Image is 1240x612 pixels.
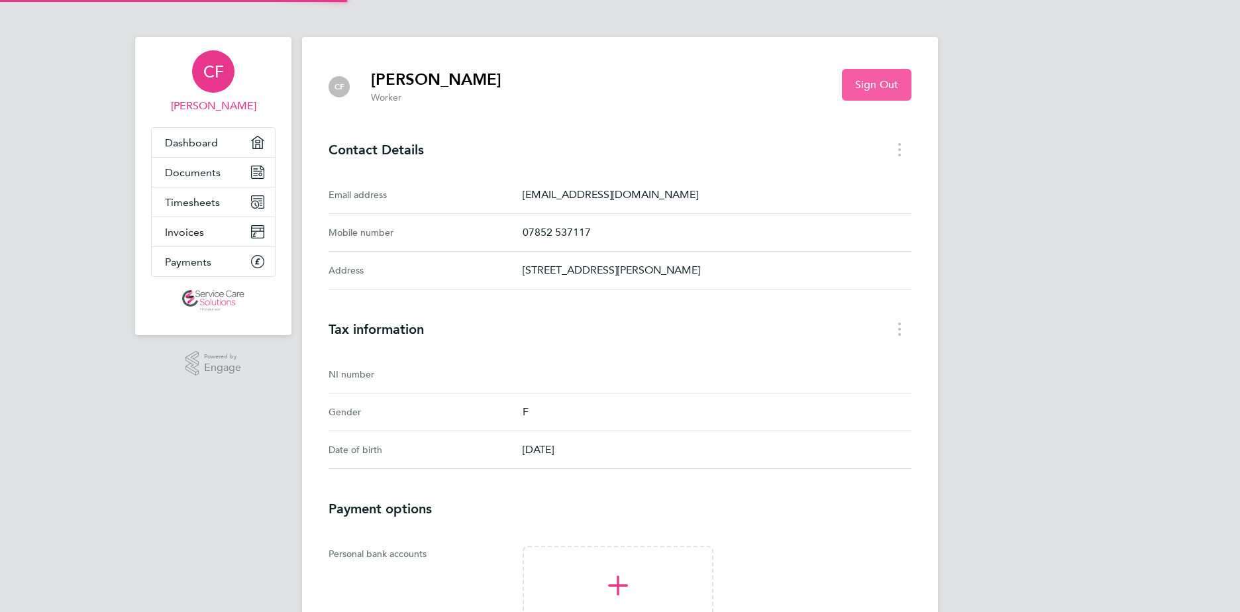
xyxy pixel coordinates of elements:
a: Documents [152,158,275,187]
p: Worker [371,91,501,105]
span: Powered by [204,351,241,362]
nav: Main navigation [135,37,291,335]
p: [DATE] [523,442,911,458]
button: Sign Out [842,69,911,101]
h3: Contact Details [329,142,911,158]
button: Tax information menu [888,319,911,339]
p: [STREET_ADDRESS][PERSON_NAME] [523,262,911,278]
span: Sign Out [855,78,898,91]
div: Mobile number [329,225,523,240]
a: Go to home page [151,290,276,311]
p: F [523,404,911,420]
div: Gender [329,404,523,420]
p: 07852 537117 [523,225,911,240]
span: Invoices [165,226,204,238]
span: CF [335,82,344,91]
a: Invoices [152,217,275,246]
p: [EMAIL_ADDRESS][DOMAIN_NAME] [523,187,911,203]
a: Payments [152,247,275,276]
h3: Payment options [329,501,911,517]
span: CF [203,63,224,80]
div: Email address [329,187,523,203]
span: Timesheets [165,196,220,209]
a: Powered byEngage [185,351,242,376]
span: Payments [165,256,211,268]
h2: [PERSON_NAME] [371,69,501,90]
span: Cleo Ferguson [151,98,276,114]
span: Engage [204,362,241,374]
div: Address [329,262,523,278]
a: CF[PERSON_NAME] [151,50,276,114]
span: Documents [165,166,221,179]
button: Contact Details menu [888,139,911,160]
a: Dashboard [152,128,275,157]
div: Cleo Ferguson [329,76,350,97]
a: Timesheets [152,187,275,217]
h3: Tax information [329,321,911,337]
div: Date of birth [329,442,523,458]
div: NI number [329,366,523,382]
span: Dashboard [165,136,218,149]
img: servicecare-logo-retina.png [182,290,244,311]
